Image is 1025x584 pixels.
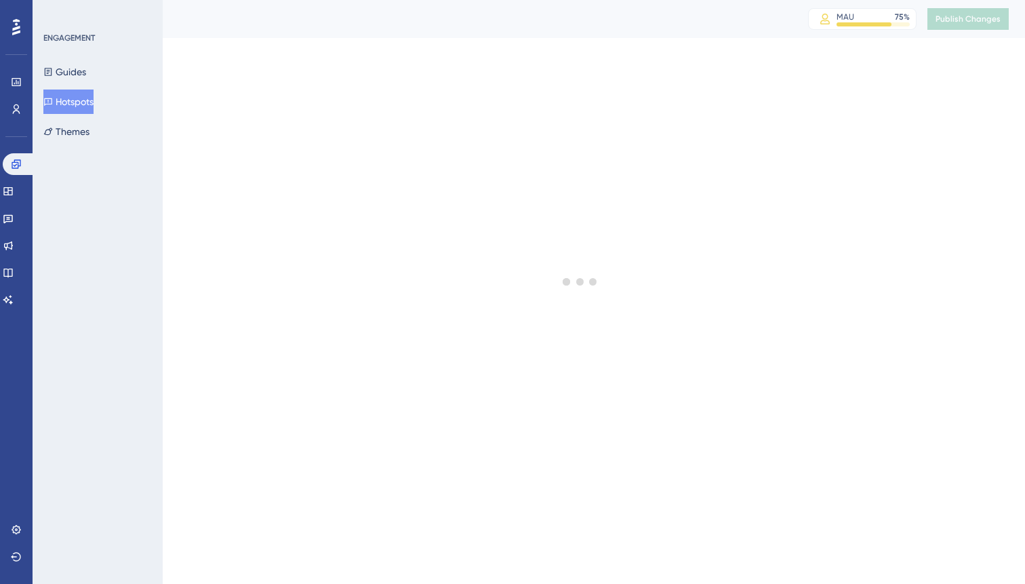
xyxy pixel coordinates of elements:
[895,12,910,22] div: 75 %
[43,119,89,144] button: Themes
[927,8,1009,30] button: Publish Changes
[837,12,854,22] div: MAU
[43,90,94,114] button: Hotspots
[43,33,95,43] div: ENGAGEMENT
[936,14,1001,24] span: Publish Changes
[43,60,86,84] button: Guides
